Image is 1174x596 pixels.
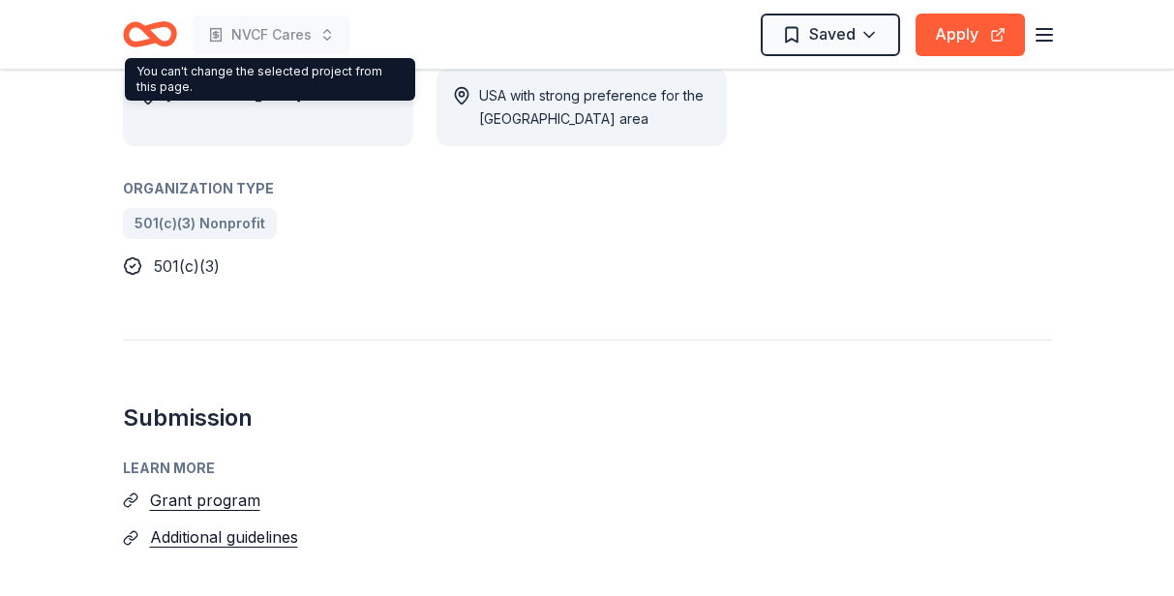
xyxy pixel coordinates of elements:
[125,58,415,101] div: You can't change the selected project from this page.
[123,12,177,57] a: Home
[231,23,312,46] span: NVCF Cares
[916,14,1025,56] button: Apply
[135,212,265,235] span: 501(c)(3) Nonprofit
[761,14,900,56] button: Saved
[123,177,727,200] div: Organization Type
[150,488,260,513] button: Grant program
[150,524,298,550] button: Additional guidelines
[123,208,277,239] a: 501(c)(3) Nonprofit
[479,84,711,131] div: USA with strong preference for the [GEOGRAPHIC_DATA] area
[166,84,302,131] div: [GEOGRAPHIC_DATA]
[123,457,1052,480] div: Learn more
[154,256,220,276] span: 501(c)(3)
[193,15,350,54] button: NVCF Cares
[809,21,856,46] span: Saved
[123,402,1052,433] h2: Submission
